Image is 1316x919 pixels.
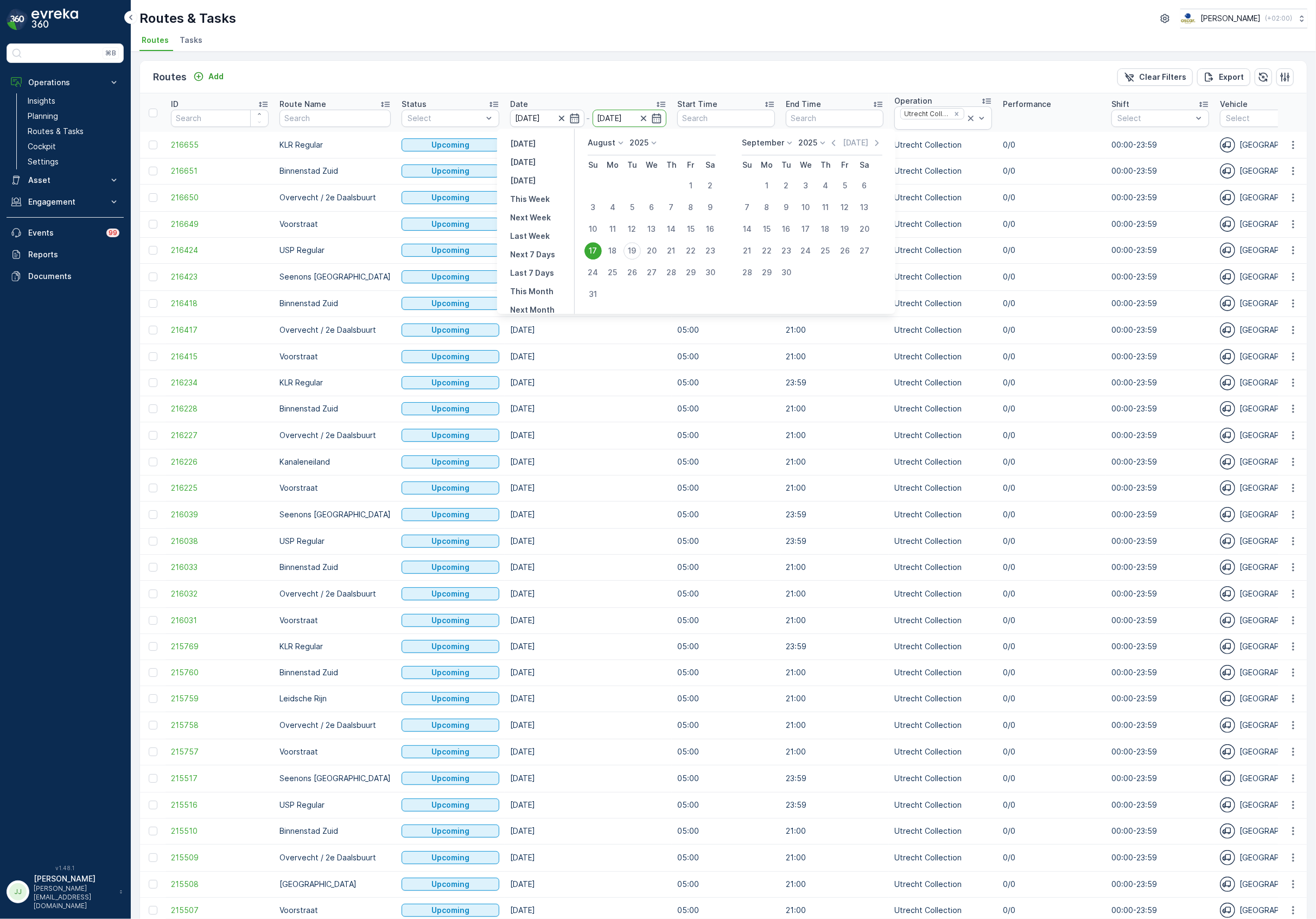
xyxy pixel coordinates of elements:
p: Upcoming [431,219,469,230]
p: Planning [28,111,58,122]
input: Search [786,110,883,127]
td: 0/0 [997,184,1106,211]
div: Toggle Row Selected [149,326,157,334]
button: This Month [506,285,558,298]
div: 21 [663,242,680,259]
div: 15 [758,220,775,238]
td: Utrecht Collection [889,501,997,528]
div: 11 [604,220,621,238]
td: Utrecht Collection [889,132,997,158]
div: 30 [778,264,795,281]
span: 216228 [171,403,269,414]
div: 8 [758,199,775,216]
button: Last Week [506,230,554,243]
div: 7 [663,199,680,216]
td: 0/0 [997,528,1106,554]
td: Seenons [GEOGRAPHIC_DATA] [274,501,396,528]
div: 23 [778,242,795,259]
a: 216038 [171,536,269,547]
a: Settings [23,154,124,169]
p: Last 7 Days [510,268,554,278]
p: Next 7 Days [510,249,555,260]
input: Search [279,110,391,127]
a: 216227 [171,430,269,441]
p: [DATE] [510,175,536,186]
p: Upcoming [431,430,469,441]
a: Documents [7,265,124,287]
div: 14 [739,220,756,238]
p: Export [1219,72,1244,83]
td: Utrecht Collection [889,422,997,449]
div: 25 [817,242,834,259]
div: 3 [584,199,602,216]
p: Last Week [510,231,550,242]
td: Binnenstad Zuid [274,554,396,580]
a: 216417 [171,325,269,335]
a: 216651 [171,166,269,176]
a: 216234 [171,377,269,388]
img: svg%3e [1220,296,1235,311]
div: Toggle Row Selected [149,167,157,175]
div: Toggle Row Selected [149,484,157,492]
td: 05:00 [672,344,780,370]
button: Next Week [506,211,555,224]
a: 216415 [171,351,269,362]
td: 00:00-23:59 [1106,184,1215,211]
td: [DATE] [505,475,672,501]
td: [DATE] [505,396,672,422]
div: 20 [643,242,660,259]
td: 00:00-23:59 [1106,422,1215,449]
td: 21:00 [780,316,889,344]
div: 2 [778,177,795,194]
td: USP Regular [274,237,396,263]
p: This Week [510,194,550,205]
p: Upcoming [431,140,469,150]
div: 11 [817,199,834,216]
td: 0/0 [997,475,1106,501]
td: Kanaleneiland [274,449,396,475]
button: Clear Filters [1117,68,1193,86]
div: Toggle Row Selected [149,193,157,202]
td: Seenons [GEOGRAPHIC_DATA] [274,263,396,290]
div: 16 [778,220,795,238]
button: Next 7 Days [506,248,560,261]
img: svg%3e [1220,190,1235,205]
span: 216424 [171,245,269,256]
button: Last 7 Days [506,267,558,280]
td: 0/0 [997,554,1106,580]
button: [PERSON_NAME](+02:00) [1180,9,1307,28]
a: Insights [23,93,124,109]
a: Routes & Tasks [23,124,124,139]
div: Toggle Row Selected [149,352,157,361]
td: 05:00 [672,370,780,396]
div: 9 [702,199,719,216]
img: svg%3e [1220,322,1235,338]
img: svg%3e [1220,269,1235,284]
td: 05:00 [672,501,780,528]
div: Toggle Row Selected [149,404,157,413]
td: 0/0 [997,158,1106,184]
td: 21:00 [780,475,889,501]
td: 05:00 [672,554,780,580]
img: svg%3e [1220,507,1235,522]
td: 0/0 [997,422,1106,449]
td: Utrecht Collection [889,316,997,344]
p: Insights [28,96,55,106]
div: 6 [643,199,660,216]
a: Cockpit [23,139,124,154]
div: Toggle Row Selected [149,431,157,440]
td: [DATE] [505,449,672,475]
div: 29 [758,264,775,281]
td: 0/0 [997,263,1106,290]
img: svg%3e [1220,349,1235,364]
img: svg%3e [1220,163,1235,179]
td: 0/0 [997,290,1106,316]
a: 216655 [171,140,269,150]
button: Today [506,156,540,169]
td: Utrecht Collection [889,237,997,263]
td: Utrecht Collection [889,449,997,475]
